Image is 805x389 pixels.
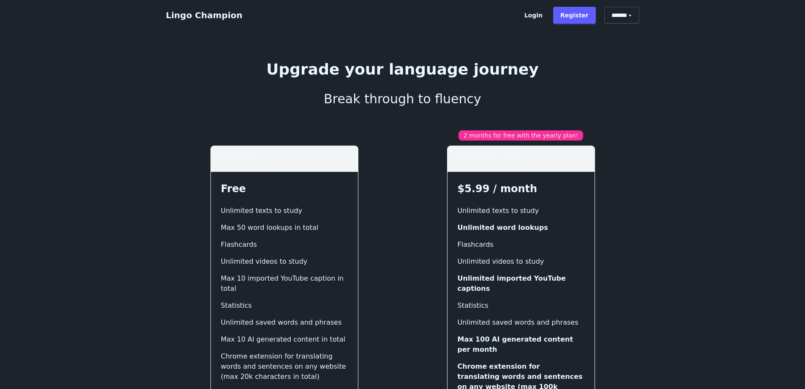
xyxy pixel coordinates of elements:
li: Max 50 word lookups in total [221,223,348,233]
li: Max 10 imported YouTube caption in total [221,273,348,294]
li: Statistics [221,301,348,311]
h3: $5.99 / month [458,182,584,196]
li: Unlimited texts to study [221,206,348,216]
a: Login [517,7,550,24]
h5: Free plan [218,153,351,165]
p: Break through to fluency [173,91,633,107]
h3: Free [221,182,348,196]
li: Unlimited videos to study [458,257,584,267]
li: Unlimited texts to study [458,206,584,216]
h1: Upgrade your language journey [173,61,633,78]
li: Unlimited word lookups [458,223,584,233]
div: 2 months for free with the yearly plan! [458,130,584,141]
h5: Premium plan [454,153,588,165]
li: Unlimited videos to study [221,257,348,267]
li: Chrome extension for translating words and sentences on any website (max 20k characters in total) [221,351,348,382]
li: Unlimited saved words and phrases [458,317,584,328]
a: Register [553,7,596,24]
li: Max 100 AI generated content per month [458,334,584,355]
a: Lingo Champion [166,10,243,20]
li: Max 10 AI generated content in total [221,334,348,345]
li: Flashcards [458,240,584,250]
li: Unlimited imported YouTube captions [458,273,584,294]
li: Flashcards [221,240,348,250]
li: Statistics [458,301,584,311]
li: Unlimited saved words and phrases [221,317,348,328]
